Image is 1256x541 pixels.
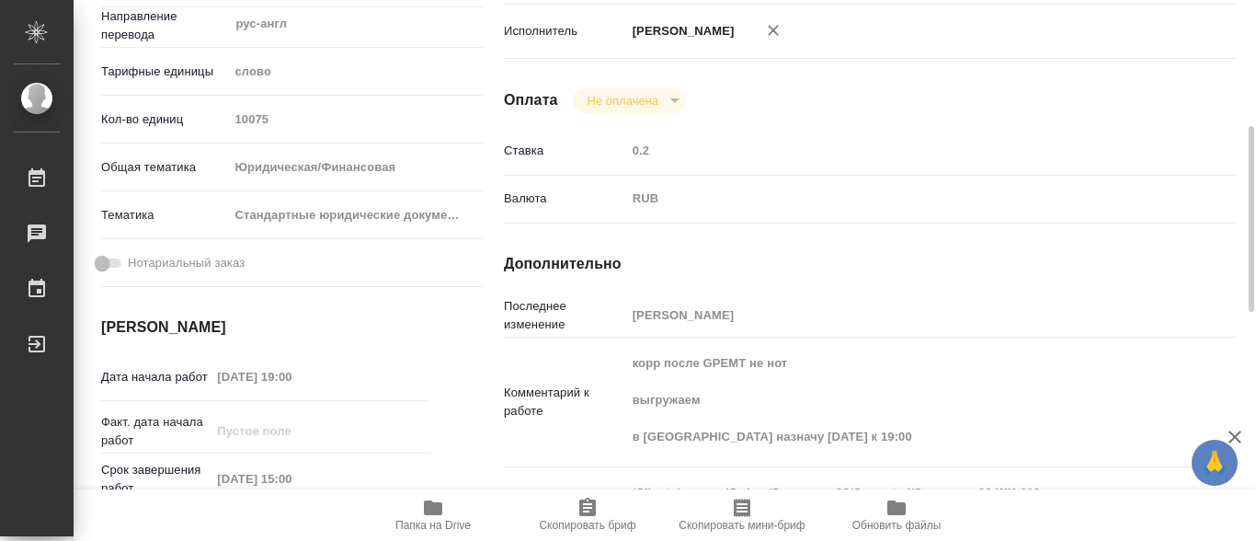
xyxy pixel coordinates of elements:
button: Удалить исполнителя [753,10,794,51]
input: Пустое поле [228,106,483,132]
div: Не оплачена [573,88,686,113]
p: [PERSON_NAME] [626,22,735,40]
h4: Оплата [504,89,558,111]
div: RUB [626,183,1175,214]
span: Скопировать бриф [539,519,635,532]
input: Пустое поле [211,466,371,492]
p: Ставка [504,142,626,160]
button: Обновить файлы [819,489,974,541]
p: Путь на drive [504,486,626,504]
button: Папка на Drive [356,489,510,541]
p: Валюта [504,190,626,208]
p: Тарифные единицы [101,63,228,81]
p: Исполнитель [504,22,626,40]
button: Скопировать бриф [510,489,665,541]
p: Направление перевода [101,7,228,44]
span: Папка на Drive [395,519,471,532]
p: Комментарий к работе [504,384,626,420]
input: Пустое поле [626,137,1175,164]
p: Срок завершения работ [101,461,211,498]
input: Пустое поле [211,418,371,444]
div: Юридическая/Финансовая [228,152,483,183]
p: Дата начала работ [101,368,211,386]
p: Общая тематика [101,158,228,177]
span: Скопировать мини-бриф [679,519,805,532]
div: слово [228,56,483,87]
button: Не оплачена [582,93,664,109]
span: 🙏 [1199,443,1230,482]
h4: [PERSON_NAME] [101,317,430,339]
textarea: /Clients/casserv/Orders/S_casserv-38/Corrected/S_casserv-38-WK-019 [626,478,1175,509]
span: Нотариальный заказ [128,254,245,272]
h4: Дополнительно [504,253,1236,275]
input: Пустое поле [626,302,1175,328]
p: Последнее изменение [504,297,626,334]
textarea: корр после GPEMT не нот выгружаем в [GEOGRAPHIC_DATA] назначу [DATE] к 19:00 [626,348,1175,453]
p: Тематика [101,206,228,224]
span: Обновить файлы [852,519,942,532]
p: Факт. дата начала работ [101,413,211,450]
p: Кол-во единиц [101,110,228,129]
button: 🙏 [1192,440,1238,486]
div: Стандартные юридические документы, договоры, уставы [228,200,483,231]
button: Скопировать мини-бриф [665,489,819,541]
input: Пустое поле [211,363,371,390]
